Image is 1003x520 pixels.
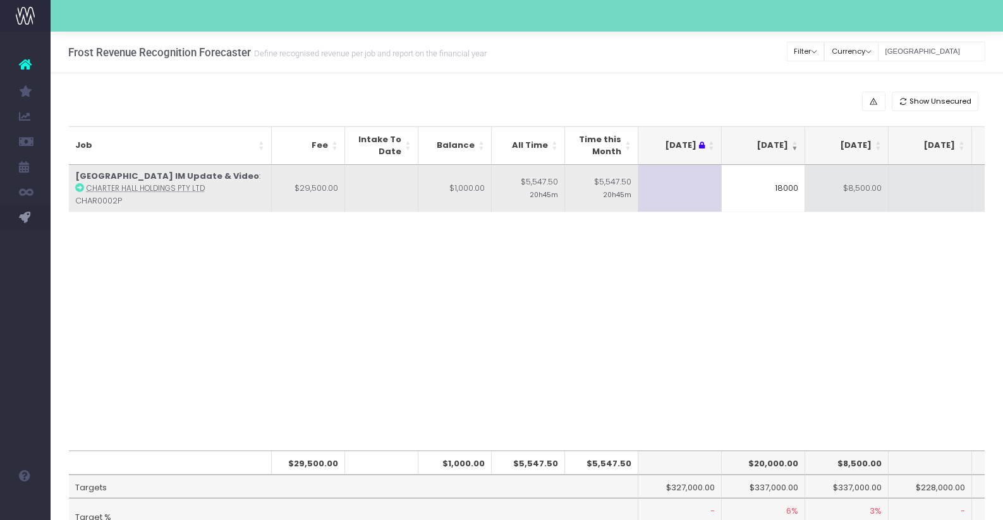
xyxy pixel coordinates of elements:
th: $29,500.00 [272,450,345,475]
th: Time this Month: activate to sort column ascending [565,126,638,165]
th: $5,547.50 [492,450,565,475]
th: Sep 25 : activate to sort column ascending [638,126,722,165]
span: - [961,505,965,517]
td: $228,000.00 [889,475,972,499]
strong: [GEOGRAPHIC_DATA] IM Update & Video [75,170,259,182]
th: $20,000.00 [722,450,805,475]
td: $5,547.50 [565,165,638,212]
th: Balance: activate to sort column ascending [418,126,492,165]
button: Currency [824,42,878,61]
th: Oct 25: activate to sort column ascending [722,126,805,165]
th: $1,000.00 [418,450,492,475]
span: - [710,505,715,517]
td: Targets [69,475,638,499]
small: Define recognised revenue per job and report on the financial year [251,46,487,59]
span: 3% [870,505,882,517]
td: $5,547.50 [492,165,565,212]
th: $5,547.50 [565,450,638,475]
img: images/default_profile_image.png [16,495,35,514]
td: $8,500.00 [805,165,889,212]
abbr: Charter Hall Holdings Pty Ltd [87,183,205,193]
td: $29,500.00 [272,165,345,212]
span: Show Unsecured [909,96,971,107]
td: : CHAR0002P [69,165,272,212]
th: Fee: activate to sort column ascending [272,126,345,165]
td: $327,000.00 [638,475,722,499]
th: $8,500.00 [805,450,889,475]
span: 6% [786,505,798,517]
th: Dec 25: activate to sort column ascending [889,126,972,165]
button: Filter [787,42,825,61]
th: Intake To Date: activate to sort column ascending [345,126,418,165]
input: Search... [878,42,985,61]
th: All Time: activate to sort column ascending [492,126,565,165]
h3: Frost Revenue Recognition Forecaster [68,46,487,59]
th: Nov 25: activate to sort column ascending [805,126,889,165]
button: Show Unsecured [892,92,979,111]
td: $337,000.00 [722,475,805,499]
td: $1,000.00 [418,165,492,212]
small: 20h45m [530,188,558,200]
small: 20h45m [603,188,631,200]
th: Job: activate to sort column ascending [69,126,272,165]
td: $337,000.00 [805,475,889,499]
